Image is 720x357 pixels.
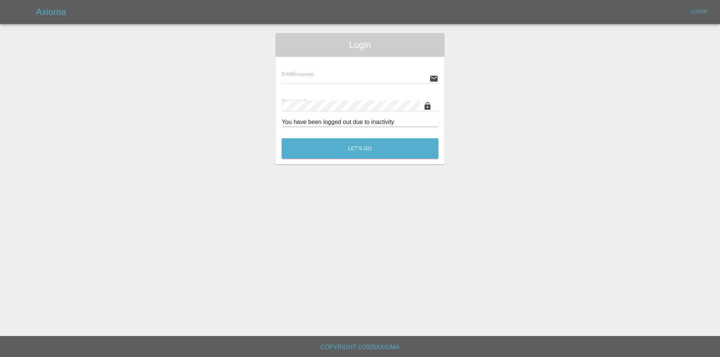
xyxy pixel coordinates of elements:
h6: Copyright © 2025 Axioma [6,342,714,353]
small: (required) [305,99,324,104]
button: Let's Go [282,138,438,159]
div: You have been logged out due to inactivity [282,118,438,127]
span: Email [282,71,313,77]
h5: Axioma [36,6,66,18]
span: Login [282,39,438,51]
small: (required) [295,72,314,76]
span: Password [282,98,324,104]
a: Login [687,6,711,18]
